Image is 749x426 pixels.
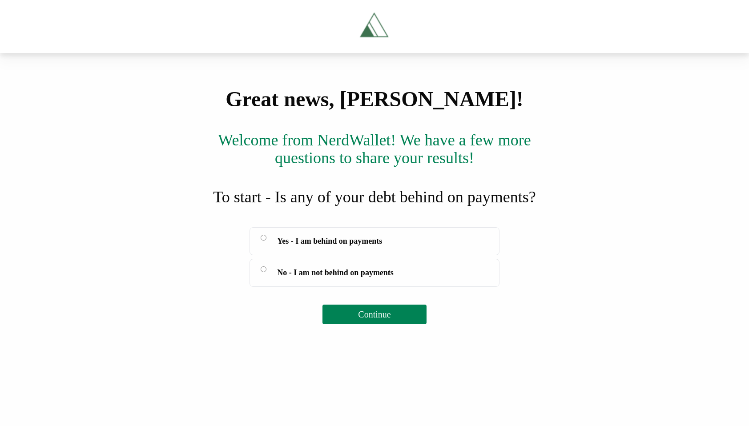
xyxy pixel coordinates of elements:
[277,235,382,247] span: Yes - I am behind on payments
[358,309,391,319] span: Continue
[261,266,266,272] input: No - I am not behind on payments
[277,266,394,279] span: No - I am not behind on payments
[261,235,266,241] input: Yes - I am behind on payments
[315,7,434,46] a: Tryascend.com
[322,305,426,324] button: Continue
[187,131,562,167] div: Welcome from NerdWallet! We have a few more questions to share your results!
[354,7,394,46] img: Tryascend.com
